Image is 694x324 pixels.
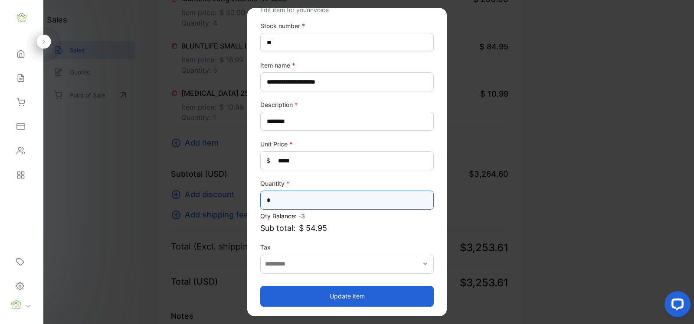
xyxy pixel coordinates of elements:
[260,21,434,30] label: Stock number
[260,100,434,109] label: Description
[299,222,327,234] span: $ 54.95
[260,243,434,252] label: Tax
[260,222,434,234] p: Sub total:
[260,179,434,188] label: Quantity
[10,298,23,311] img: profile
[15,11,28,24] img: logo
[260,61,434,70] label: Item name
[260,139,434,149] label: Unit Price
[260,6,329,13] span: Edit item for your invoice
[260,211,434,220] p: Qty Balance: -3
[266,156,270,165] span: $
[260,285,434,306] button: Update item
[658,288,694,324] iframe: LiveChat chat widget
